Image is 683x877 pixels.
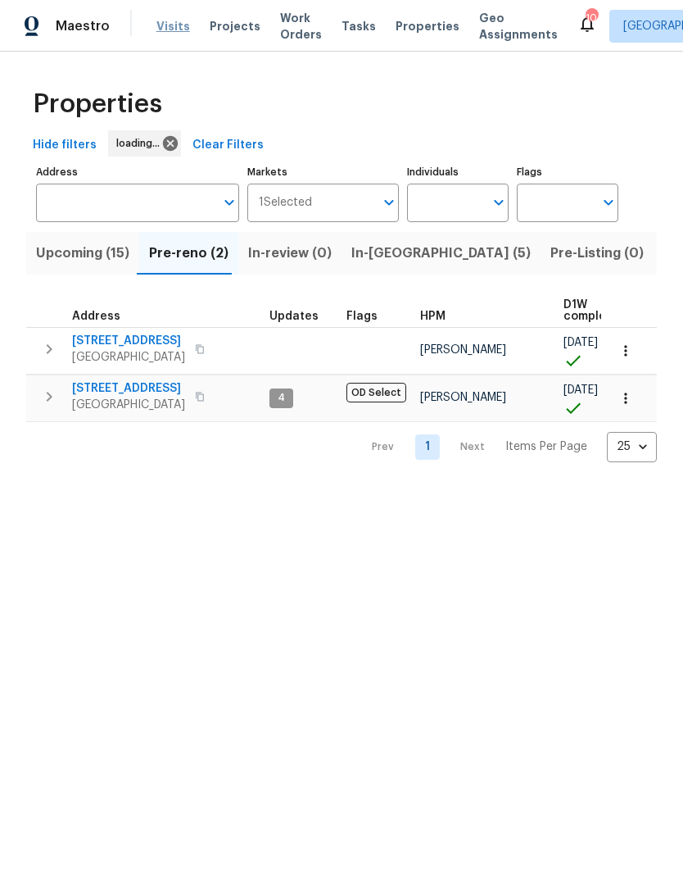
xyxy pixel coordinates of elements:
[378,191,400,214] button: Open
[341,20,376,32] span: Tasks
[247,167,400,177] label: Markets
[33,96,162,112] span: Properties
[72,333,185,349] span: [STREET_ADDRESS]
[563,384,598,396] span: [DATE]
[420,344,506,356] span: [PERSON_NAME]
[192,135,264,156] span: Clear Filters
[218,191,241,214] button: Open
[210,18,260,34] span: Projects
[420,311,446,322] span: HPM
[550,242,644,265] span: Pre-Listing (0)
[396,18,459,34] span: Properties
[149,242,228,265] span: Pre-reno (2)
[517,167,618,177] label: Flags
[563,337,598,348] span: [DATE]
[72,311,120,322] span: Address
[479,10,558,43] span: Geo Assignments
[597,191,620,214] button: Open
[259,196,312,210] span: 1 Selected
[72,349,185,366] span: [GEOGRAPHIC_DATA]
[356,432,657,462] nav: Pagination Navigation
[186,130,270,161] button: Clear Filters
[415,434,440,460] a: Goto page 1
[36,242,129,265] span: Upcoming (15)
[33,135,97,156] span: Hide filters
[420,392,506,403] span: [PERSON_NAME]
[271,391,292,405] span: 4
[505,438,587,455] p: Items Per Page
[346,383,406,402] span: OD Select
[72,397,185,413] span: [GEOGRAPHIC_DATA]
[586,10,597,26] div: 10
[248,242,332,265] span: In-review (0)
[269,311,319,322] span: Updates
[280,10,322,43] span: Work Orders
[563,299,618,322] span: D1W complete
[407,167,509,177] label: Individuals
[26,130,103,161] button: Hide filters
[56,18,110,34] span: Maestro
[116,135,166,152] span: loading...
[351,242,531,265] span: In-[GEOGRAPHIC_DATA] (5)
[108,130,181,157] div: loading...
[487,191,510,214] button: Open
[156,18,190,34] span: Visits
[36,167,239,177] label: Address
[72,380,185,397] span: [STREET_ADDRESS]
[346,311,378,322] span: Flags
[607,425,657,468] div: 25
